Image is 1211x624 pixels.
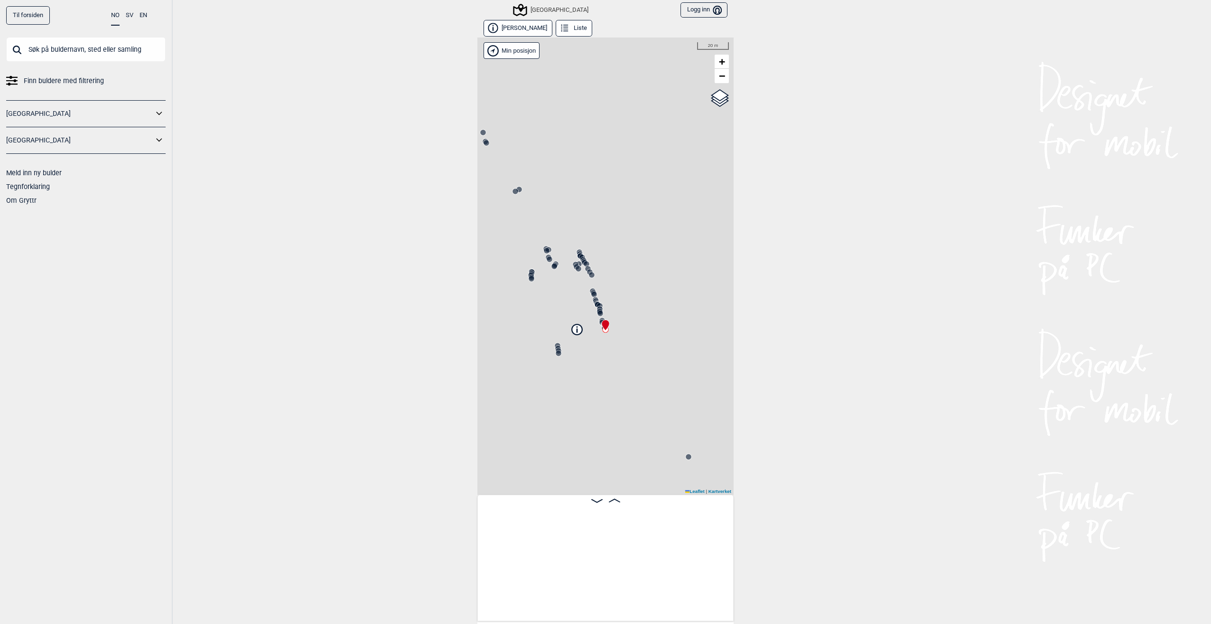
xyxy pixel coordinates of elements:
[715,69,729,83] a: Zoom out
[715,55,729,69] a: Zoom in
[514,4,588,16] div: [GEOGRAPHIC_DATA]
[708,489,731,494] a: Kartverket
[6,107,153,121] a: [GEOGRAPHIC_DATA]
[6,37,166,62] input: Søk på buldernavn, sted eller samling
[706,489,707,494] span: |
[685,489,705,494] a: Leaflet
[111,6,120,26] button: NO
[697,42,729,50] div: 20 m
[484,20,552,37] button: [PERSON_NAME]
[6,183,50,190] a: Tegnforklaring
[6,74,166,88] a: Finn buldere med filtrering
[6,133,153,147] a: [GEOGRAPHIC_DATA]
[680,2,727,18] button: Logg inn
[6,169,62,177] a: Meld inn ny bulder
[719,70,725,82] span: −
[711,88,729,109] a: Layers
[6,6,50,25] a: Til forsiden
[24,74,104,88] span: Finn buldere med filtrering
[719,56,725,67] span: +
[126,6,133,25] button: SV
[6,197,37,204] a: Om Gryttr
[556,20,592,37] button: Liste
[484,42,540,59] div: Vis min posisjon
[140,6,147,25] button: EN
